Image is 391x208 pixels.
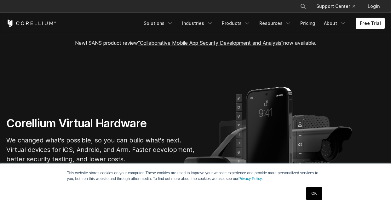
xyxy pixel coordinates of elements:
[140,18,385,29] div: Navigation Menu
[306,187,322,200] a: OK
[140,18,177,29] a: Solutions
[178,18,217,29] a: Industries
[67,170,324,182] p: This website stores cookies on your computer. These cookies are used to improve your website expe...
[256,18,295,29] a: Resources
[297,1,309,12] button: Search
[363,1,385,12] a: Login
[218,18,254,29] a: Products
[6,136,195,164] p: We changed what's possible, so you can build what's next. Virtual devices for iOS, Android, and A...
[138,40,283,46] a: "Collaborative Mobile App Security Development and Analysis"
[320,18,350,29] a: About
[356,18,385,29] a: Free Trial
[75,40,316,46] span: New! SANS product review now available.
[296,18,319,29] a: Pricing
[6,20,56,27] a: Corellium Home
[6,116,195,130] h1: Corellium Virtual Hardware
[292,1,385,12] div: Navigation Menu
[311,1,360,12] a: Support Center
[239,176,263,181] a: Privacy Policy.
